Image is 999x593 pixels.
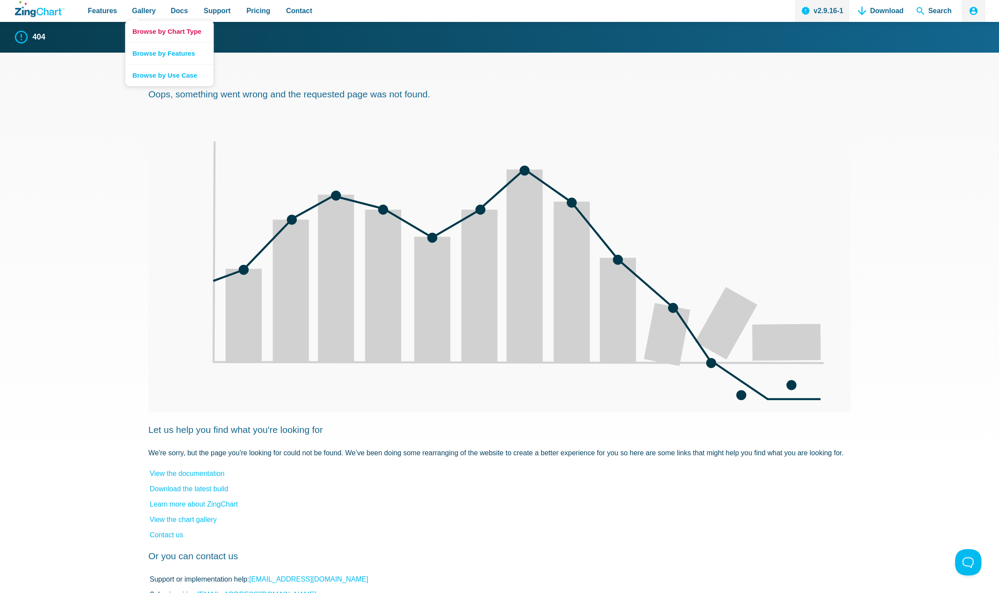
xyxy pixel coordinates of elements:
span: Pricing [246,5,270,17]
h2: Or you can contact us [148,550,851,562]
h2: Let us help you find what you're looking for [148,424,851,436]
span: Gallery [132,5,156,17]
a: Download the latest build [150,485,228,493]
p: We're sorry, but the page you're looking for could not be found. We’ve been doing some rearrangin... [148,447,851,459]
a: Learn more about ZingChart [150,500,238,508]
iframe: Toggle Customer Support [955,549,981,575]
span: Contact [286,5,313,17]
h2: Oops, something went wrong and the requested page was not found. [148,88,851,100]
a: Contact us [150,531,183,539]
a: Browse by Features [126,42,213,64]
a: View the chart gallery [150,516,217,523]
a: ZingChart Logo. Click to return to the homepage [15,1,65,17]
span: Docs [171,5,188,17]
li: Support or implementation help: [150,573,851,585]
strong: 404 [32,33,45,41]
a: Browse by Use Case [126,64,213,86]
span: Support [204,5,230,17]
a: View the documentation [150,470,224,477]
a: Browse by Chart Type [126,21,213,42]
a: [EMAIL_ADDRESS][DOMAIN_NAME] [249,575,368,583]
span: Features [88,5,117,17]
